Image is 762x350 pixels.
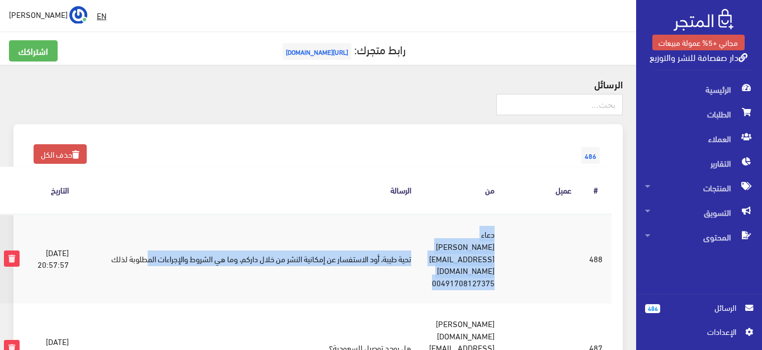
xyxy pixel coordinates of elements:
span: 486 [581,147,600,164]
td: تحية طيبة، أود الاستفسار عن إمكانية النشر من خلال داركم، وما هي الشروط والإجراءات المطلوبة لذلك [78,214,420,303]
td: [DATE] 20:57:57 [29,214,78,303]
span: الرئيسية [645,77,753,102]
span: المحتوى [645,225,753,249]
a: رابط متجرك:[URL][DOMAIN_NAME] [280,39,406,59]
a: المحتوى [636,225,762,249]
span: التسويق [645,200,753,225]
a: المنتجات [636,176,762,200]
th: # [580,167,612,214]
td: دعاء [PERSON_NAME] [EMAIL_ADDRESS][DOMAIN_NAME] 00491708127375 [420,214,504,303]
a: حذف الكل [34,144,87,164]
th: من [420,167,504,214]
a: مجاني +5% عمولة مبيعات [652,35,745,50]
th: الرسالة [78,167,420,214]
a: الرئيسية [636,77,762,102]
a: اﻹعدادات [645,325,753,343]
input: بحث... [496,94,623,115]
span: [URL][DOMAIN_NAME] [283,43,351,60]
span: المنتجات [645,176,753,200]
span: العملاء [645,126,753,151]
span: [PERSON_NAME] [9,7,68,21]
a: التقارير [636,151,762,176]
a: الطلبات [636,102,762,126]
span: الرسائل [669,301,736,314]
img: ... [69,6,87,24]
td: 488 [580,214,612,303]
img: . [674,9,733,31]
h4: الرسائل [13,78,623,89]
th: عميل [504,167,580,214]
span: التقارير [645,151,753,176]
a: العملاء [636,126,762,151]
u: EN [97,8,106,22]
a: ... [PERSON_NAME] [9,6,87,23]
span: 486 [645,304,660,313]
a: دار صفصافة للنشر والتوزيع [650,49,747,65]
a: EN [92,6,111,26]
a: اشتراكك [9,40,58,62]
a: 486 الرسائل [645,301,753,325]
span: اﻹعدادات [654,325,736,338]
span: الطلبات [645,102,753,126]
th: التاريخ [29,167,78,214]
